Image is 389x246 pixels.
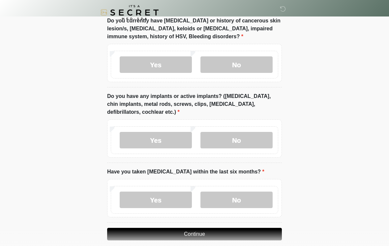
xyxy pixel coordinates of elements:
label: Do you have any implants or active implants? ([MEDICAL_DATA], chin implants, metal rods, screws, ... [107,92,282,116]
label: Have you taken [MEDICAL_DATA] within the last six months? [107,168,264,176]
label: Do you currently have [MEDICAL_DATA] or history of cancerous skin lesion/s, [MEDICAL_DATA], keloi... [107,17,282,41]
label: Yes [120,192,192,208]
label: No [200,56,273,73]
label: Yes [120,132,192,148]
label: No [200,132,273,148]
button: Continue [107,228,282,240]
label: Yes [120,56,192,73]
label: No [200,192,273,208]
img: It's A Secret Med Spa Logo [101,5,159,20]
